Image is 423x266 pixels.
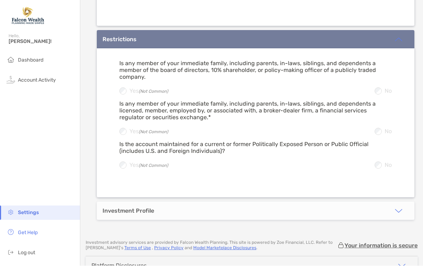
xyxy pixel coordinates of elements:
[154,246,184,251] a: Privacy Policy
[103,208,154,214] div: Investment Profile
[139,130,168,135] i: (Not Common)
[9,39,76,45] span: [PERSON_NAME]!
[18,250,35,256] span: Log out
[6,228,15,237] img: get-help icon
[18,230,38,236] span: Get Help
[119,141,392,155] p: Is the account maintained for a current or former Politically Exposed Person or Public Official (...
[103,36,137,43] div: Restrictions
[139,163,168,168] i: (Not Common)
[9,3,47,29] img: Zoe Logo
[119,101,392,121] p: Is any member of your immediate family, including parents, in-laws, siblings, and dependents a li...
[18,210,39,216] span: Settings
[139,89,168,94] i: (Not Common)
[6,208,15,217] img: settings icon
[129,88,168,95] span: Yes
[86,240,337,251] p: Investment advisory services are provided by Falcon Wealth Planning . This site is powered by Zoe...
[193,246,256,251] a: Model Marketplace Disclosures
[394,207,403,216] img: icon arrow
[344,242,418,249] p: Your information is secure
[18,57,43,63] span: Dashboard
[6,76,15,84] img: activity icon
[18,77,56,83] span: Account Activity
[119,60,392,81] p: Is any member of your immediate family, including parents, in-laws, siblings, and dependents a me...
[129,128,168,135] span: Yes
[385,128,392,135] span: No
[6,55,15,64] img: household icon
[385,162,392,169] span: No
[129,162,168,169] span: Yes
[6,248,15,257] img: logout icon
[385,88,392,95] span: No
[124,246,151,251] a: Terms of Use
[394,35,403,44] img: icon arrow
